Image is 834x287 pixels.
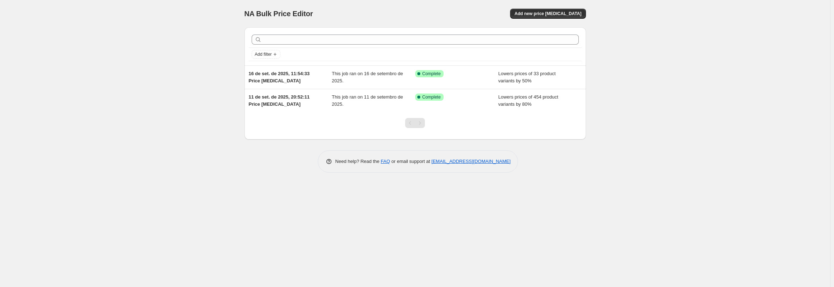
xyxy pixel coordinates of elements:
span: Add filter [255,51,272,57]
button: Add filter [252,50,280,59]
span: Complete [422,94,441,100]
span: Lowers prices of 454 product variants by 80% [498,94,558,107]
nav: Pagination [405,118,425,128]
span: Complete [422,71,441,77]
a: [EMAIL_ADDRESS][DOMAIN_NAME] [431,159,510,164]
span: 11 de set. de 2025, 20:52:11 Price [MEDICAL_DATA] [249,94,310,107]
a: FAQ [381,159,390,164]
span: Need help? Read the [335,159,381,164]
span: NA Bulk Price Editor [244,10,313,18]
span: 16 de set. de 2025, 11:54:33 Price [MEDICAL_DATA] [249,71,310,83]
span: Add new price [MEDICAL_DATA] [514,11,581,17]
span: or email support at [390,159,431,164]
button: Add new price [MEDICAL_DATA] [510,9,586,19]
span: This job ran on 16 de setembro de 2025. [332,71,403,83]
span: Lowers prices of 33 product variants by 50% [498,71,556,83]
span: This job ran on 11 de setembro de 2025. [332,94,403,107]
